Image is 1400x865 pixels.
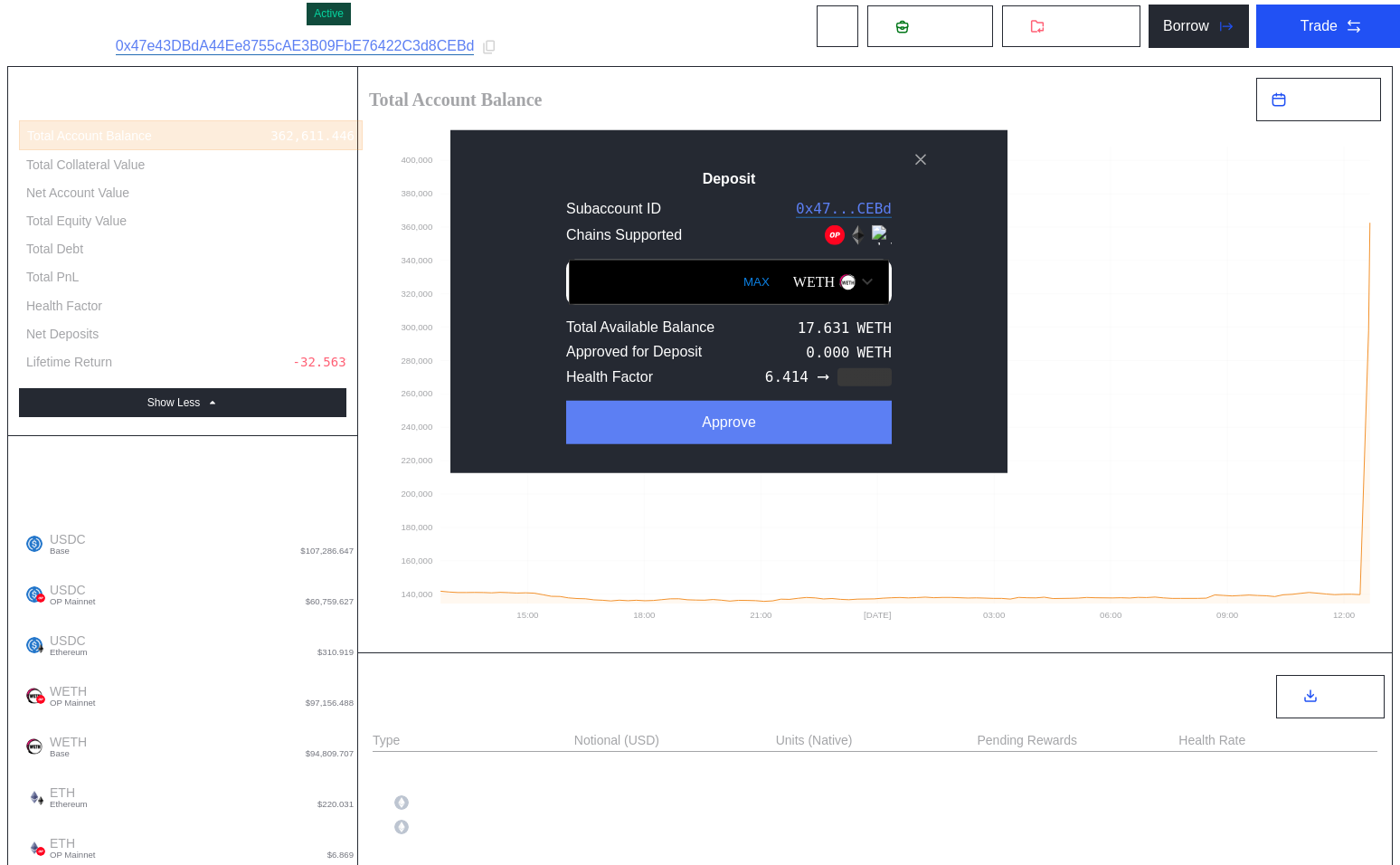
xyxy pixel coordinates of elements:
[1052,18,1112,34] span: Withdraw
[401,422,433,432] text: 240,000
[270,213,354,229] div: 270,428.805
[847,279,858,290] img: base-BpWWO12p.svg
[306,597,354,606] span: $60,759.627
[776,795,852,810] div: 58,577.117
[750,610,772,620] text: 21:00
[50,597,95,606] span: OP Mainnet
[401,556,433,566] text: 160,000
[373,756,572,788] div: Velodrome CL100-USDC/WETH Optimism
[26,840,43,856] img: ethereum.png
[566,368,653,385] div: Health Factor
[26,185,129,201] div: Net Account Value
[776,756,975,788] div: -
[43,532,86,556] span: USDC
[401,388,433,398] text: 260,000
[574,733,659,747] div: Notional (USD)
[50,851,95,860] span: OP Mainnet
[1178,733,1245,747] div: Health Rate
[566,319,714,336] div: Total Available Balance
[36,644,45,653] img: svg+xml,%3c
[825,224,845,244] img: chain logo
[566,226,682,242] div: Chains Supported
[26,688,43,704] img: weth.png
[327,851,354,860] span: $6.869
[394,795,409,810] img: empty-token.png
[278,241,354,257] div: 49,957.327
[566,344,702,360] div: Approved for Deposit
[983,610,1006,620] text: 03:00
[479,171,979,187] h2: Deposit
[19,454,346,490] div: Account Balance
[270,532,354,547] div: 107,314.768
[278,583,354,598] div: 60,775.486
[50,800,88,809] span: Ethereum
[316,298,354,314] div: 6.414
[307,735,354,750] div: 20.964
[293,354,354,370] div: -32.563%
[784,266,882,297] div: Open menu for selecting token for payment
[1324,690,1357,704] span: Export
[36,543,45,552] img: base-BpWWO12p.svg
[796,199,892,216] code: 0x47...CEBd
[26,637,43,653] img: usdc.png
[978,820,1177,834] div: 0 VELO
[50,547,86,556] span: Base
[978,756,1177,788] div: 0.952 USD
[978,795,1177,810] div: 0.570 USDC, 0.382 WETH
[270,157,354,173] div: 320,386.131
[401,589,433,599] text: 140,000
[401,322,433,332] text: 300,000
[798,318,850,336] div: 17.631
[43,633,88,657] span: USDC
[401,522,433,532] text: 180,000
[270,185,354,201] div: 312,654.120
[872,224,892,244] img: chain logo
[300,547,354,556] span: $107,286.647
[36,594,45,603] img: svg%3e
[317,648,354,657] span: $310.919
[317,800,354,809] span: $220.031
[270,326,354,342] div: 367,612.019
[36,746,45,755] img: base-BpWWO12p.svg
[776,733,853,747] div: Units (Native)
[26,241,83,257] div: Total Debt
[776,820,822,834] div: 21.476
[43,684,95,708] span: WETH
[401,356,433,366] text: 280,000
[1293,93,1366,107] span: Last 24 Hours
[43,785,88,809] span: ETH
[401,489,433,499] text: 200,000
[856,318,892,336] div: WETH
[50,699,95,708] span: OP Mainnet
[26,213,127,229] div: Total Equity Value
[1301,18,1338,34] div: Trade
[26,269,79,285] div: Total PnL
[36,695,45,704] img: svg%3e
[574,765,658,779] div: 155,687.479
[43,583,95,606] span: USDC
[26,298,102,314] div: Health Factor
[574,820,650,834] div: 97,125.647
[36,847,45,856] img: svg%3e
[26,789,43,805] img: ethereum.png
[50,749,87,758] span: Base
[26,536,43,552] img: usdc.png
[574,795,650,810] div: 58,561.832
[26,354,112,370] div: Lifetime Return
[394,795,452,812] div: USDC
[1163,18,1209,34] div: Borrow
[26,326,99,342] div: Net Deposits
[314,7,344,20] div: Active
[1333,610,1356,620] text: 12:00
[373,733,400,747] div: Type
[369,90,1242,109] h2: Total Account Balance
[401,255,433,265] text: 340,000
[306,699,354,708] span: $97,156.488
[19,85,346,120] div: Account Summary
[300,633,354,649] div: 311.000
[738,261,775,302] button: MAX
[864,610,892,620] text: [DATE]
[394,820,409,834] img: empty-token.png
[401,155,433,165] text: 400,000
[862,278,873,286] img: open token selector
